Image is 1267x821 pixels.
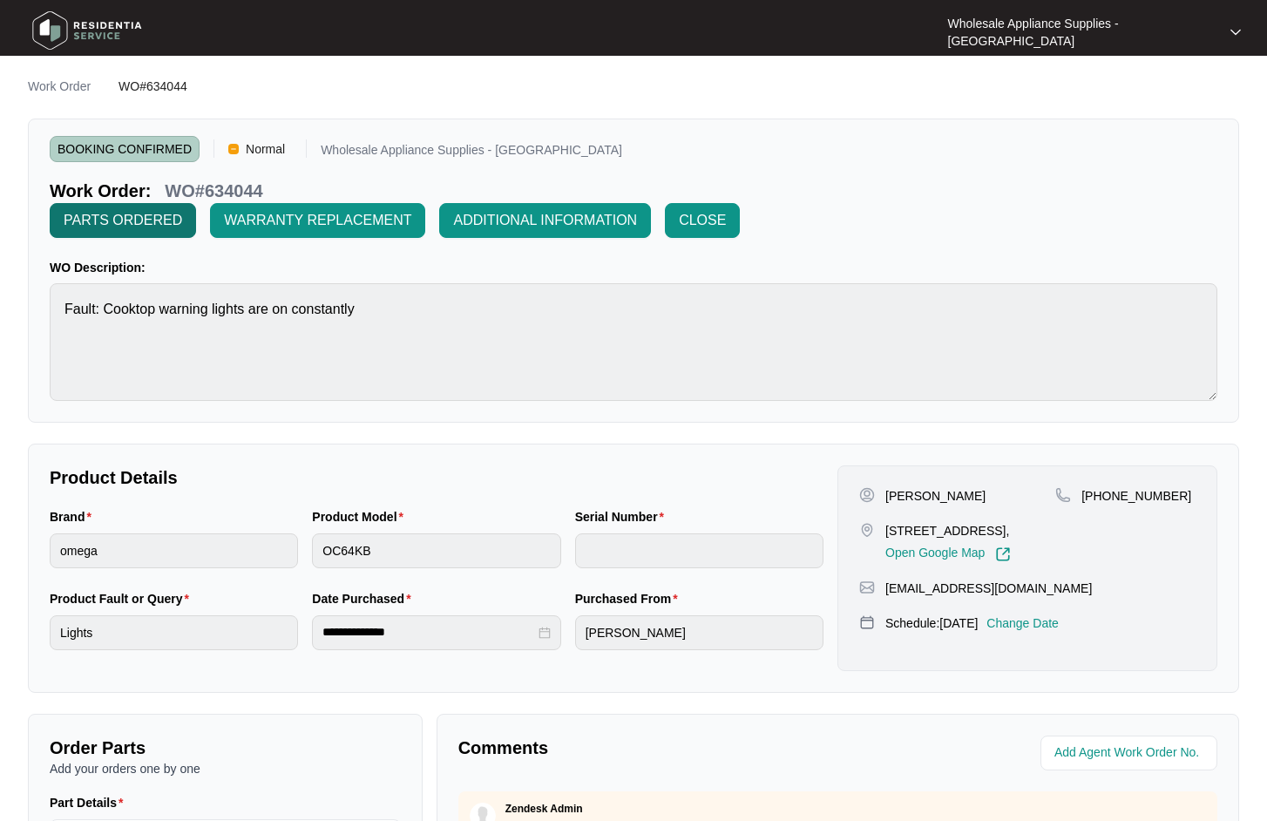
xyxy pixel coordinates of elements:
p: Wholesale Appliance Supplies - [GEOGRAPHIC_DATA] [321,144,622,162]
input: Product Model [312,533,560,568]
p: Add your orders one by one [50,760,401,777]
img: map-pin [859,522,875,538]
textarea: Fault: Cooktop warning lights are on constantly [50,283,1217,401]
button: PARTS ORDERED [50,203,196,238]
label: Product Model [312,508,410,526]
button: ADDITIONAL INFORMATION [439,203,651,238]
button: WARRANTY REPLACEMENT [210,203,425,238]
span: WARRANTY REPLACEMENT [224,210,411,231]
label: Part Details [50,794,131,811]
p: Order Parts [50,736,401,760]
label: Brand [50,508,98,526]
span: ADDITIONAL INFORMATION [453,210,637,231]
img: residentia service logo [26,4,148,57]
img: dropdown arrow [1230,28,1241,37]
p: WO#634044 [165,179,262,203]
p: WO Description: [50,259,1217,276]
input: Serial Number [575,533,823,568]
p: Product Details [50,465,823,490]
span: PARTS ORDERED [64,210,182,231]
p: [PERSON_NAME] [885,487,986,505]
p: [EMAIL_ADDRESS][DOMAIN_NAME] [885,580,1092,597]
img: map-pin [859,614,875,630]
span: BOOKING CONFIRMED [50,136,200,162]
img: Vercel Logo [228,144,239,154]
p: Zendesk Admin [505,802,583,816]
a: Open Google Map [885,546,1011,562]
button: CLOSE [665,203,740,238]
p: [PHONE_NUMBER] [1081,487,1191,505]
img: user-pin [859,487,875,503]
p: Change Date [986,614,1059,632]
span: CLOSE [679,210,726,231]
p: Wholesale Appliance Supplies - [GEOGRAPHIC_DATA] [948,15,1216,50]
input: Product Fault or Query [50,615,298,650]
p: Comments [458,736,826,760]
img: map-pin [1055,487,1071,503]
input: Date Purchased [322,623,534,641]
p: Schedule: [DATE] [885,614,978,632]
label: Serial Number [575,508,671,526]
span: WO#634044 [119,79,187,93]
label: Date Purchased [312,590,417,607]
img: chevron-right [98,78,112,92]
input: Brand [50,533,298,568]
img: map-pin [859,580,875,595]
p: Work Order [28,78,91,95]
input: Purchased From [575,615,823,650]
img: Link-External [995,546,1011,562]
label: Product Fault or Query [50,590,196,607]
label: Purchased From [575,590,685,607]
span: Normal [239,136,292,162]
a: Work Order [24,78,94,97]
p: [STREET_ADDRESS], [885,522,1011,539]
input: Add Agent Work Order No. [1054,743,1207,763]
p: Work Order: [50,179,151,203]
